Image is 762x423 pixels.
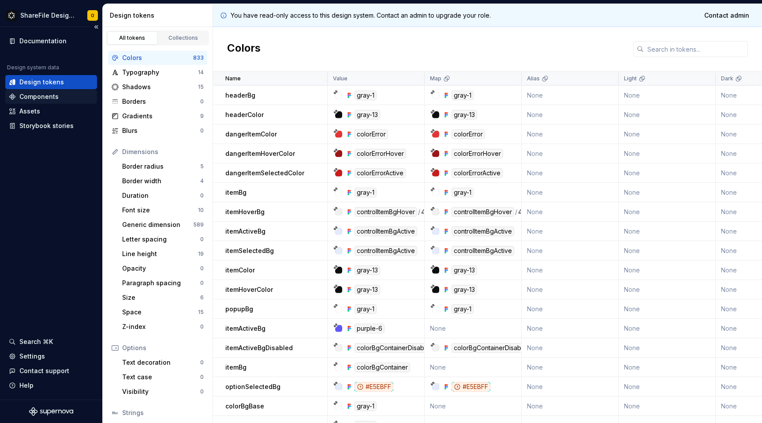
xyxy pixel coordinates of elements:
div: 0 [200,98,204,105]
td: None [522,261,619,280]
div: 4% [518,207,528,217]
div: 9 [200,113,204,120]
div: Z-index [122,322,200,331]
div: Design system data [7,64,59,71]
a: Components [5,90,97,104]
a: Line height19 [119,247,207,261]
a: Storybook stories [5,119,97,133]
td: None [425,358,522,377]
div: Help [19,381,34,390]
a: Border radius5 [119,159,207,174]
button: Collapse sidebar [90,21,102,33]
td: None [619,144,716,163]
p: itemActiveBg [225,227,265,236]
a: Text decoration0 [119,355,207,370]
a: Gradients9 [108,109,207,123]
td: None [522,183,619,202]
div: Collections [161,34,205,42]
a: Documentation [5,34,97,48]
p: itemHoverColor [225,285,273,294]
td: None [619,105,716,125]
div: 0 [200,374,204,381]
td: None [522,299,619,319]
div: Components [19,92,59,101]
div: gray-1 [355,188,377,197]
a: Space15 [119,305,207,319]
td: None [619,183,716,202]
div: Dimensions [122,147,204,156]
div: gray-1 [355,91,377,100]
a: Typography14 [108,65,207,79]
div: Font size [122,206,198,215]
div: Storybook stories [19,121,74,130]
p: itemHoverBg [225,208,265,216]
td: None [522,144,619,163]
div: Borders [122,97,200,106]
a: Assets [5,104,97,118]
p: popupBg [225,305,253,313]
p: Value [333,75,347,82]
div: Typography [122,68,198,77]
p: headerBg [225,91,255,100]
div: ShareFile Design System [20,11,77,20]
td: None [425,319,522,338]
p: colorBgBase [225,402,264,411]
a: Border width4 [119,174,207,188]
div: Border width [122,177,200,185]
div: colorErrorHover [452,149,503,159]
a: Design tokens [5,75,97,89]
div: gray-1 [452,188,474,197]
p: Name [225,75,241,82]
div: gray-13 [355,265,380,275]
p: itemColor [225,266,255,275]
td: None [619,319,716,338]
svg: Supernova Logo [29,407,73,416]
a: Contact admin [698,8,755,23]
div: colorBgContainerDisabled [355,343,436,353]
div: Assets [19,107,40,116]
p: dangerItemHoverColor [225,149,295,158]
div: 19 [198,250,204,257]
div: colorBgContainer [355,363,410,372]
p: dangerItemSelectedColor [225,169,304,178]
div: 0 [200,265,204,272]
div: colorBgContainerDisabled [452,343,533,353]
td: None [619,202,716,222]
div: colorError [452,129,485,139]
div: 0 [200,323,204,330]
div: Design tokens [19,78,64,87]
div: Paragraph spacing [122,279,200,287]
td: None [522,377,619,397]
td: None [522,202,619,222]
div: 5 [200,163,204,170]
div: controlItemBgActive [452,227,514,236]
p: dangerItemColor [225,130,277,139]
td: None [619,241,716,261]
p: Map [430,75,441,82]
div: Blurs [122,126,200,135]
td: None [522,86,619,105]
div: Text decoration [122,358,200,367]
div: Duration [122,191,200,200]
div: Contact support [19,366,69,375]
td: None [522,338,619,358]
p: Alias [527,75,540,82]
div: 0 [200,359,204,366]
input: Search in tokens... [644,41,748,57]
button: Help [5,378,97,393]
td: None [619,125,716,144]
td: None [619,299,716,319]
button: Search ⌘K [5,335,97,349]
a: Settings [5,349,97,363]
a: Visibility0 [119,385,207,399]
td: None [522,319,619,338]
button: ShareFile Design SystemO [2,6,101,25]
div: Opacity [122,264,200,273]
p: headerColor [225,110,264,119]
div: Visibility [122,387,200,396]
div: 15 [198,83,204,91]
a: Duration0 [119,189,207,203]
h2: Colors [227,41,261,57]
div: gray-1 [355,304,377,314]
td: None [619,163,716,183]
